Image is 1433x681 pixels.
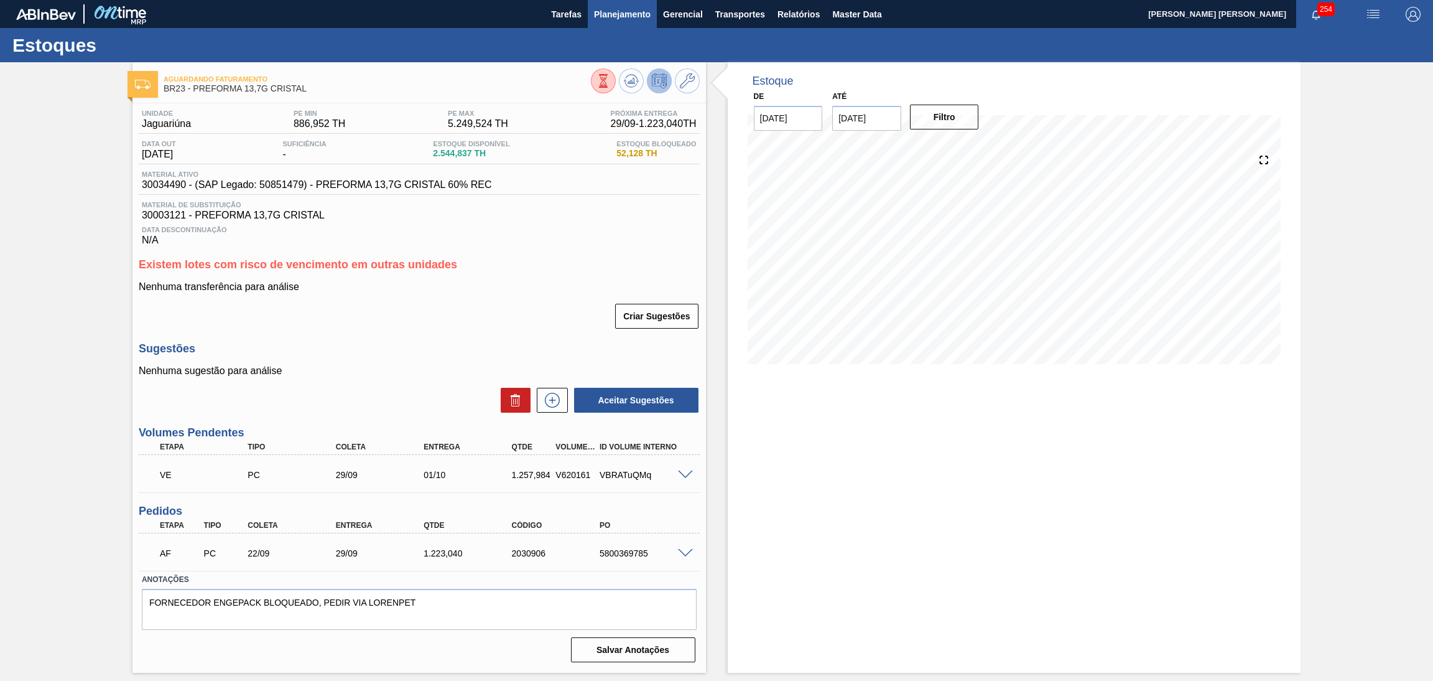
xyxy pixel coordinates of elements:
[142,149,176,160] span: [DATE]
[1296,6,1336,23] button: Notificações
[1317,2,1335,16] span: 254
[244,521,345,530] div: Coleta
[201,521,248,530] div: Tipo
[142,201,697,209] span: Material de Substituição
[433,140,509,148] span: Estoque Disponível
[244,548,345,558] div: 22/09/2025
[754,106,823,131] input: dd/mm/yyyy
[596,548,697,558] div: 5800369785
[12,38,233,52] h1: Estoques
[754,92,764,101] label: De
[333,443,433,451] div: Coleta
[596,443,697,451] div: Id Volume Interno
[157,461,257,489] div: Volume Enviado para Transporte
[135,80,151,89] img: Ícone
[616,303,699,330] div: Criar Sugestões
[164,75,591,83] span: Aguardando Faturamento
[509,470,556,480] div: 1.257,984
[596,470,697,480] div: VBRATuQMq
[663,7,703,22] span: Gerencial
[675,68,700,93] button: Ir ao Master Data / Geral
[832,92,846,101] label: Até
[777,7,820,22] span: Relatórios
[448,118,508,129] span: 5.249,524 TH
[160,470,254,480] p: VE
[552,443,600,451] div: Volume Portal
[832,106,901,131] input: dd/mm/yyyy
[571,637,695,662] button: Salvar Anotações
[157,540,204,567] div: Aguardando Faturamento
[164,84,591,93] span: BR23 - PREFORMA 13,7G CRISTAL
[494,388,531,413] div: Excluir Sugestões
[282,140,326,148] span: Suficiência
[509,443,556,451] div: Qtde
[591,68,616,93] button: Visão Geral dos Estoques
[531,388,568,413] div: Nova sugestão
[551,7,582,22] span: Tarefas
[279,140,329,160] div: -
[1366,7,1381,22] img: userActions
[244,443,345,451] div: Tipo
[574,388,698,413] button: Aceitar Sugestões
[139,365,700,377] p: Nenhuma sugestão para análise
[333,521,433,530] div: Entrega
[596,521,697,530] div: PO
[509,548,609,558] div: 2030906
[139,426,700,439] h3: Volumes Pendentes
[910,105,979,129] button: Filtro
[142,210,697,221] span: 30003121 - PREFORMA 13,7G CRISTAL
[139,221,700,246] div: N/A
[611,110,697,117] span: Próxima Entrega
[420,443,521,451] div: Entrega
[142,118,191,129] span: Jaguariúna
[160,548,201,558] p: AF
[619,68,644,93] button: Atualizar Gráfico
[294,118,345,129] span: 886,952 TH
[294,110,345,117] span: PE MIN
[433,149,509,158] span: 2.544,837 TH
[142,226,697,233] span: Data Descontinuação
[594,7,651,22] span: Planejamento
[448,110,508,117] span: PE MAX
[832,7,881,22] span: Master Data
[753,75,794,88] div: Estoque
[142,589,697,630] textarea: FORNECEDOR ENGEPACK BLOQUEADO, PEDIR VIA LORENPET
[157,443,257,451] div: Etapa
[616,140,696,148] span: Estoque Bloqueado
[568,387,700,414] div: Aceitar Sugestões
[333,548,433,558] div: 29/09/2025
[142,110,191,117] span: Unidade
[420,470,521,480] div: 01/10/2025
[139,505,700,518] h3: Pedidos
[157,521,204,530] div: Etapa
[142,171,492,178] span: Material ativo
[201,548,248,558] div: Pedido de Compra
[142,179,492,190] span: 30034490 - (SAP Legado: 50851479) - PREFORMA 13,7G CRISTAL 60% REC
[139,258,457,271] span: Existem lotes com risco de vencimento em outras unidades
[142,140,176,148] span: Data out
[420,548,521,558] div: 1.223,040
[139,281,700,293] p: Nenhuma transferência para análise
[420,521,521,530] div: Qtde
[139,342,700,355] h3: Sugestões
[16,9,76,20] img: TNhmsLtSVTkK8tSr43FrP2fwEKptu5GPRR3wAAAABJRU5ErkJggg==
[647,68,672,93] button: Desprogramar Estoque
[615,304,698,329] button: Criar Sugestões
[244,470,345,480] div: Pedido de Compra
[715,7,765,22] span: Transportes
[611,118,697,129] span: 29/09 - 1.223,040 TH
[142,571,697,589] label: Anotações
[1406,7,1421,22] img: Logout
[333,470,433,480] div: 29/09/2025
[616,149,696,158] span: 52,128 TH
[509,521,609,530] div: Código
[552,470,600,480] div: V620161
